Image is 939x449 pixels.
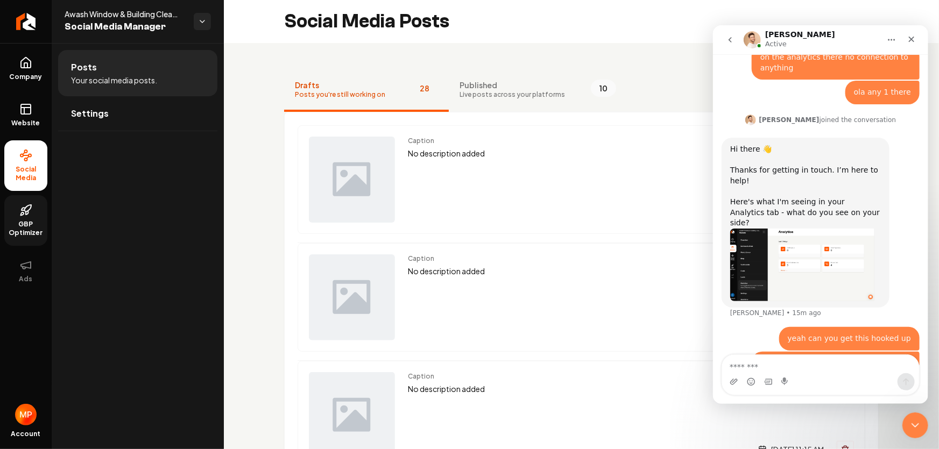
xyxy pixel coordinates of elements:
[591,80,616,97] span: 10
[65,9,185,19] span: Awash Window & Building Cleaning Service
[15,404,37,425] button: Open user button
[65,19,185,34] span: Social Media Manager
[4,195,47,246] a: GBP Optimizer
[16,13,36,30] img: Rebolt Logo
[295,90,385,99] span: Posts you're still working on
[5,73,47,81] span: Company
[15,404,37,425] img: Miguel Parra
[71,61,97,74] span: Posts
[4,220,47,237] span: GBP Optimizer
[309,254,395,340] img: Post preview
[4,48,47,90] a: Company
[309,137,395,223] img: Post preview
[4,165,47,182] span: Social Media
[295,80,385,90] span: Drafts
[408,254,854,263] span: Caption
[71,107,109,120] span: Settings
[411,80,438,97] span: 28
[11,430,41,438] span: Account
[408,147,854,160] p: No description added
[298,125,865,234] a: Post previewCaptionNo description added[DATE] 11:10 AM
[4,94,47,136] a: Website
[408,372,854,381] span: Caption
[284,11,449,32] h2: Social Media Posts
[408,137,854,145] span: Caption
[408,265,854,277] p: No description added
[71,75,157,85] span: Your social media posts.
[713,25,928,404] iframe: Intercom live chat
[58,96,217,131] a: Settings
[902,412,928,438] iframe: Intercom live chat
[8,119,45,127] span: Website
[460,80,565,90] span: Published
[284,69,879,112] nav: Tabs
[298,243,865,352] a: Post previewCaptionNo description added[DATE] 11:15 AM
[284,69,449,112] button: DraftsPosts you're still working on28
[460,90,565,99] span: Live posts across your platforms
[449,69,627,112] button: PublishedLive posts across your platforms10
[408,383,854,395] p: No description added
[4,250,47,292] button: Ads
[15,275,37,283] span: Ads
